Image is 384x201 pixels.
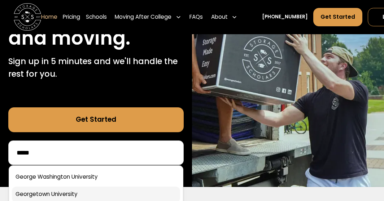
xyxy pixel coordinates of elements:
div: About [208,8,240,27]
div: Moving After College [115,13,171,21]
a: Get Started [313,8,362,26]
div: About [211,13,228,21]
img: Storage Scholars main logo [14,4,41,31]
a: FAQs [189,8,203,27]
a: Get Started [8,107,184,132]
div: Moving After College [112,8,184,27]
a: [PHONE_NUMBER] [262,14,308,21]
a: home [14,4,41,31]
p: Sign up in 5 minutes and we'll handle the rest for you. [8,55,184,80]
a: Home [41,8,57,27]
a: Schools [86,8,107,27]
a: Pricing [63,8,80,27]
